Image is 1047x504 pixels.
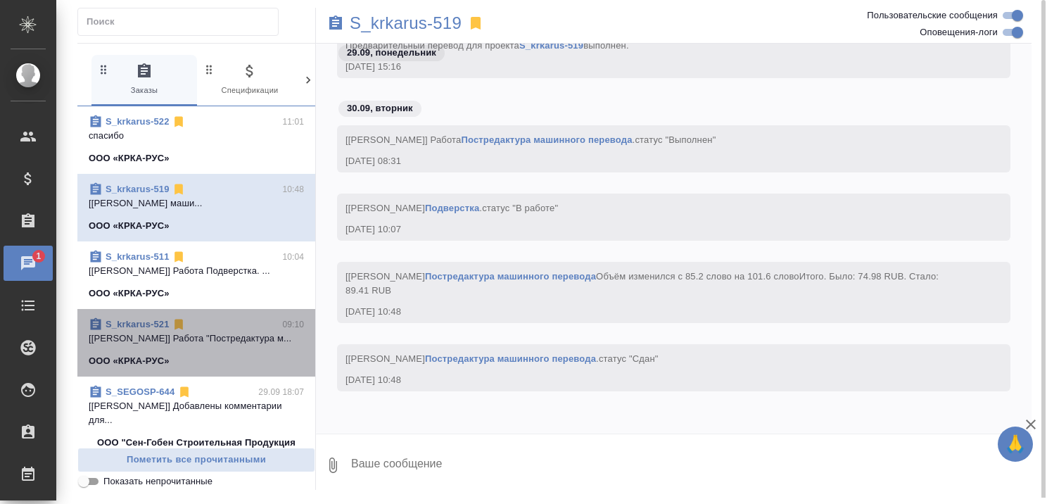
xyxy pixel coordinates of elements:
p: спасибо [89,129,304,143]
a: Постредактура машинного перевода [425,271,596,282]
span: статус "Выполнен" [635,134,716,145]
svg: Отписаться [177,385,191,399]
div: S_SEGOSP-64429.09 18:07[[PERSON_NAME]] Добавлены комментарии для...ООО "Сен-Гобен Строительная Пр... [77,377,315,472]
p: [[PERSON_NAME]] Добавлены комментарии для... [89,399,304,427]
span: Пометить все прочитанными [85,452,307,468]
div: S_krkarus-51910:48[[PERSON_NAME] маши...ООО «КРКА-РУС» [77,174,315,241]
div: S_krkarus-52211:01спасибоООО «КРКА-РУС» [77,106,315,174]
a: Подверстка [425,203,479,213]
p: ООО «КРКА-РУС» [89,219,170,233]
a: S_SEGOSP-644 [106,386,174,397]
div: [DATE] 10:07 [345,222,961,237]
p: ООО «КРКА-РУС» [89,151,170,165]
a: S_krkarus-522 [106,116,169,127]
button: 🙏 [998,427,1033,462]
span: статус "Сдан" [599,353,659,364]
p: ООО "Сен-Гобен Строительная Продукция Ру... [89,436,304,464]
div: S_krkarus-52109:10[[PERSON_NAME]] Работа "Постредактура м...ООО «КРКА-РУС» [77,309,315,377]
p: 29.09, понедельник [347,46,436,60]
p: [[PERSON_NAME]] Работа "Постредактура м... [89,332,304,346]
span: [[PERSON_NAME] . [345,203,558,213]
div: S_krkarus-51110:04[[PERSON_NAME]] Работа Подверстка. ...ООО «КРКА-РУС» [77,241,315,309]
p: 10:04 [282,250,304,264]
span: Показать непрочитанные [103,474,212,489]
span: Спецификации [203,63,297,97]
button: Пометить все прочитанными [77,448,315,472]
span: Заказы [97,63,191,97]
a: Постредактура машинного перевода [425,353,596,364]
span: Оповещения-логи [920,25,998,39]
a: S_krkarus-511 [106,251,169,262]
span: Пользовательские сообщения [867,8,998,23]
a: 1 [4,246,53,281]
div: [DATE] 08:31 [345,154,961,168]
p: [[PERSON_NAME] маши... [89,196,304,210]
p: ООО «КРКА-РУС» [89,354,170,368]
span: статус "В работе" [482,203,558,213]
svg: Отписаться [172,115,186,129]
a: S_krkarus-521 [106,319,169,329]
svg: Зажми и перетащи, чтобы поменять порядок вкладок [97,63,110,76]
svg: Отписаться [172,182,186,196]
a: S_krkarus-519 [350,16,462,30]
span: 1 [27,249,49,263]
p: 30.09, вторник [347,101,413,115]
input: Поиск [87,12,278,32]
a: Постредактура машинного перевода [461,134,632,145]
a: S_krkarus-519 [106,184,169,194]
span: 🙏 [1003,429,1027,459]
p: 29.09 18:07 [258,385,304,399]
span: [[PERSON_NAME] . [345,353,659,364]
p: 10:48 [282,182,304,196]
p: [[PERSON_NAME]] Работа Подверстка. ... [89,264,304,278]
span: [[PERSON_NAME] Объём изменился с 85.2 слово на 101.6 слово [345,271,941,296]
div: [DATE] 10:48 [345,305,961,319]
svg: Зажми и перетащи, чтобы поменять порядок вкладок [203,63,216,76]
p: ООО «КРКА-РУС» [89,286,170,301]
p: 11:01 [282,115,304,129]
p: 09:10 [282,317,304,332]
div: [DATE] 10:48 [345,373,961,387]
span: [[PERSON_NAME]] Работа . [345,134,716,145]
